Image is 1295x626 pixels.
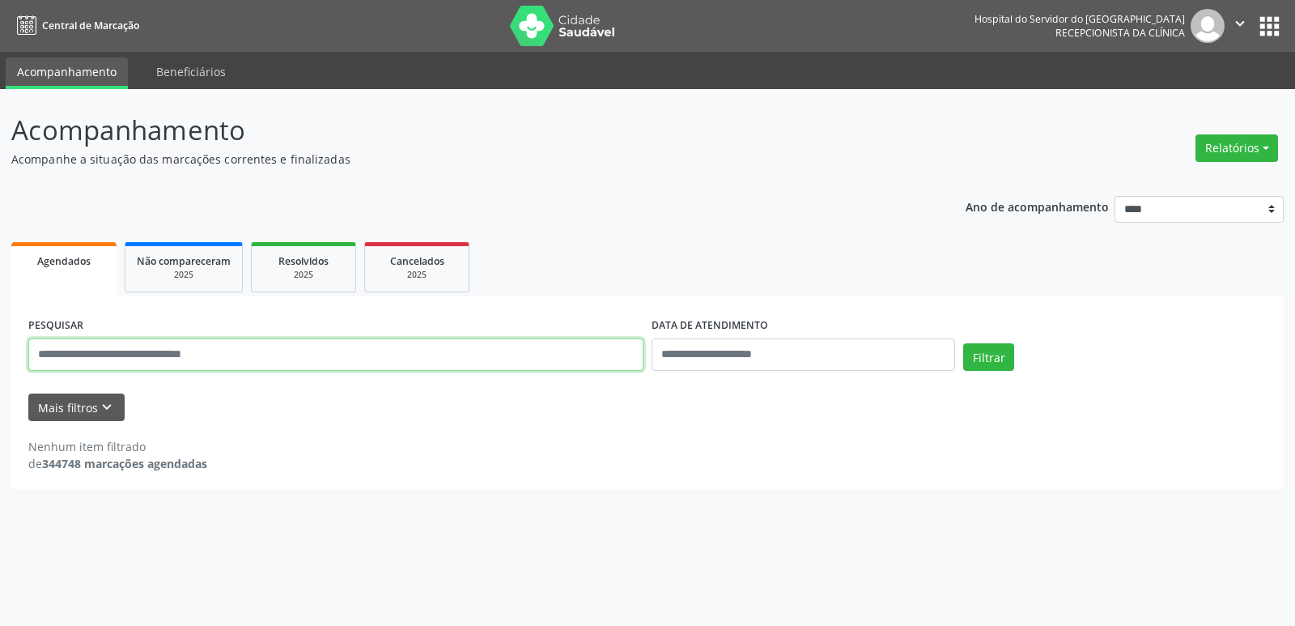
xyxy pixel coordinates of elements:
button:  [1225,9,1255,43]
span: Agendados [37,254,91,268]
label: PESQUISAR [28,313,83,339]
span: Não compareceram [137,254,231,268]
i: keyboard_arrow_down [98,398,116,416]
div: Nenhum item filtrado [28,438,207,455]
strong: 344748 marcações agendadas [42,456,207,471]
div: 2025 [137,269,231,281]
label: DATA DE ATENDIMENTO [652,313,768,339]
a: Beneficiários [145,57,237,86]
img: img [1191,9,1225,43]
span: Recepcionista da clínica [1055,26,1185,40]
button: apps [1255,12,1284,40]
span: Cancelados [390,254,444,268]
p: Acompanhe a situação das marcações correntes e finalizadas [11,151,902,168]
div: Hospital do Servidor do [GEOGRAPHIC_DATA] [974,12,1185,26]
div: 2025 [376,269,457,281]
p: Acompanhamento [11,110,902,151]
div: de [28,455,207,472]
p: Ano de acompanhamento [966,196,1109,216]
span: Central de Marcação [42,19,139,32]
i:  [1231,15,1249,32]
span: Resolvidos [278,254,329,268]
button: Mais filtroskeyboard_arrow_down [28,394,125,422]
button: Relatórios [1195,134,1278,162]
a: Acompanhamento [6,57,128,89]
button: Filtrar [963,343,1014,371]
a: Central de Marcação [11,12,139,39]
div: 2025 [263,269,344,281]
